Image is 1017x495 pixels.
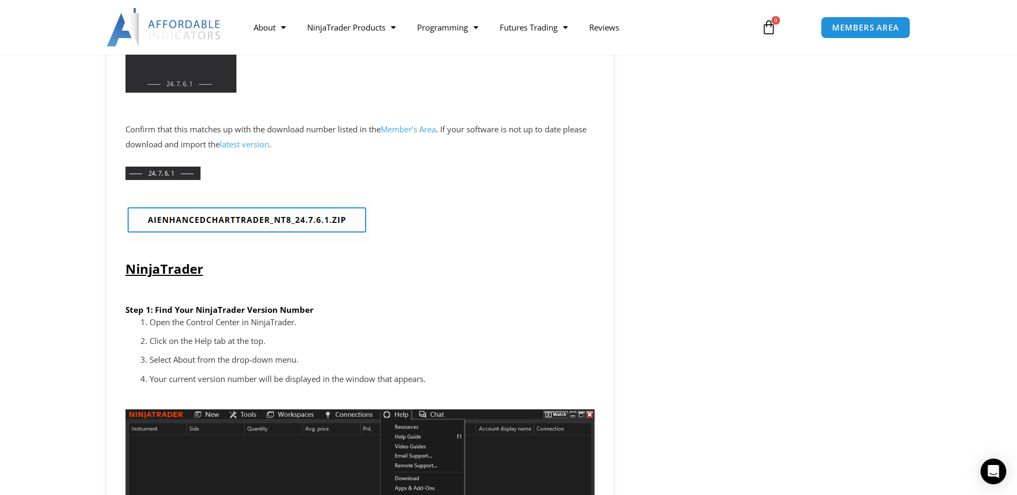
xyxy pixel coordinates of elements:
nav: Menu [243,15,749,40]
a: Member’s Area [381,124,436,134]
img: LogoAI | Affordable Indicators – NinjaTrader [107,8,222,47]
p: Select About from the drop-down menu. [150,352,595,367]
a: Futures Trading [489,15,578,40]
p: Click on the Help tab at the top. [150,334,595,349]
a: NinjaTrader Products [296,15,406,40]
a: latest version [220,139,269,149]
span: MEMBERS AREA [832,24,899,32]
p: Confirm that this matches up with the download number listed in the . If your software is not up ... [125,122,595,152]
div: Open Intercom Messenger [981,459,1006,484]
img: image.png [125,167,201,180]
strong: NinjaTrader [125,260,203,277]
h6: Step 1: Find Your NinjaTrader Version Number [125,305,595,315]
img: Enhanced Chart Trader File Name [125,201,371,241]
a: MEMBERS AREA [821,17,910,39]
p: Open the Control Center in NinjaTrader. [150,315,595,330]
a: Reviews [578,15,630,40]
a: About [243,15,296,40]
p: Your current version number will be displayed in the window that appears. [150,372,595,387]
span: 0 [771,16,780,25]
a: Programming [406,15,489,40]
a: 0 [745,12,792,43]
